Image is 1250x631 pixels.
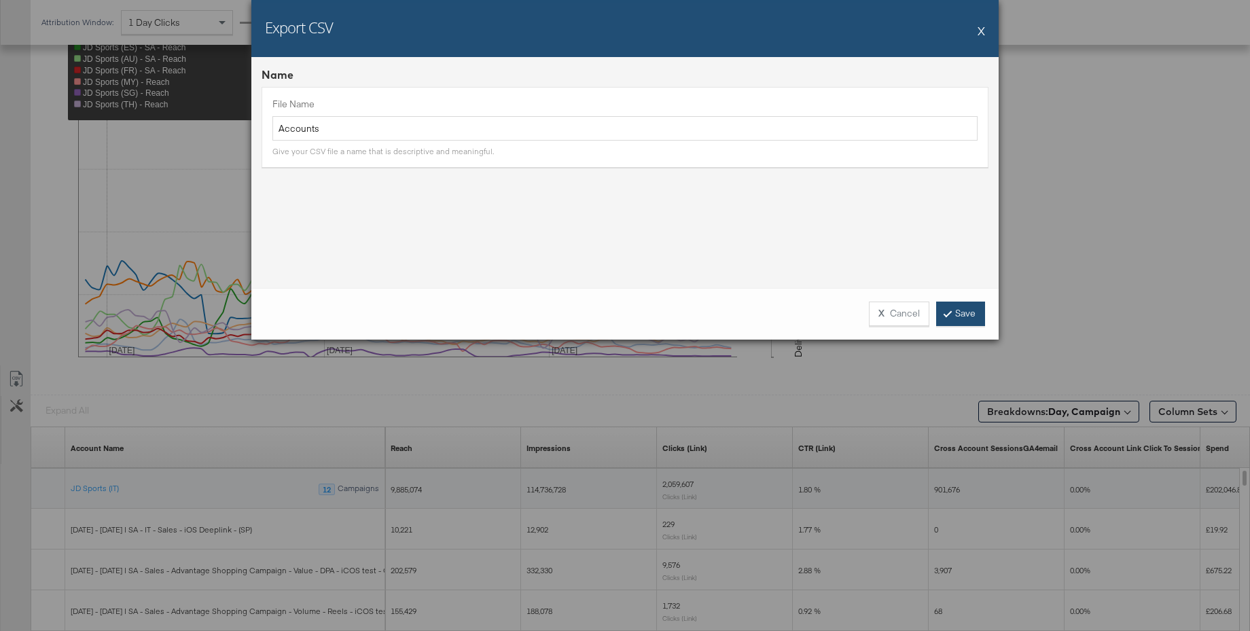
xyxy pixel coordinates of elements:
[262,67,988,83] div: Name
[272,98,978,111] label: File Name
[936,302,985,326] a: Save
[265,17,333,37] h2: Export CSV
[978,17,985,44] button: X
[869,302,929,326] button: XCancel
[878,307,885,320] strong: X
[272,146,494,157] div: Give your CSV file a name that is descriptive and meaningful.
